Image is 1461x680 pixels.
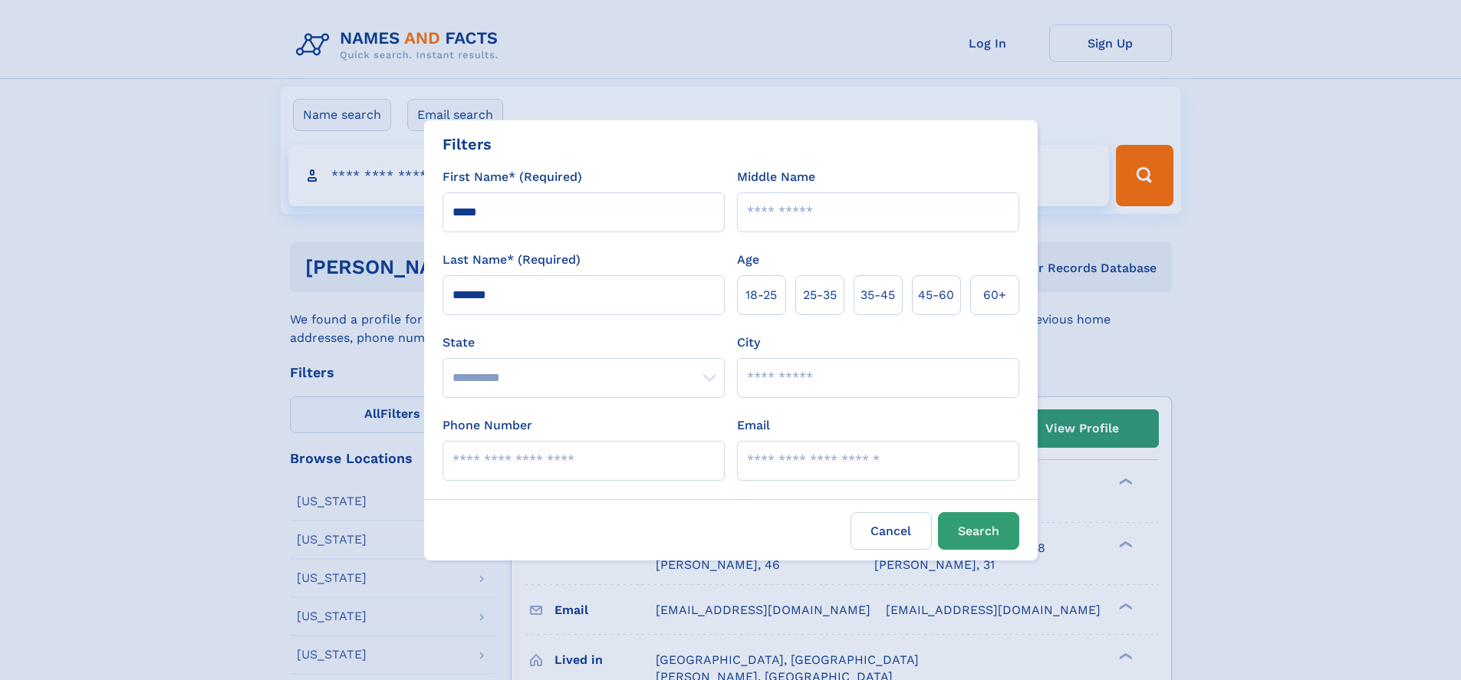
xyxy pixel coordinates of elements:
label: City [737,333,760,352]
label: Last Name* (Required) [443,251,581,269]
span: 35‑45 [860,286,895,304]
label: Middle Name [737,168,815,186]
label: First Name* (Required) [443,168,582,186]
span: 45‑60 [918,286,954,304]
span: 18‑25 [745,286,777,304]
div: Filters [443,133,492,156]
button: Search [938,512,1019,550]
label: State [443,333,725,352]
span: 60+ [983,286,1006,304]
label: Age [737,251,759,269]
span: 25‑35 [803,286,837,304]
label: Cancel [851,512,932,550]
label: Email [737,416,770,435]
label: Phone Number [443,416,532,435]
